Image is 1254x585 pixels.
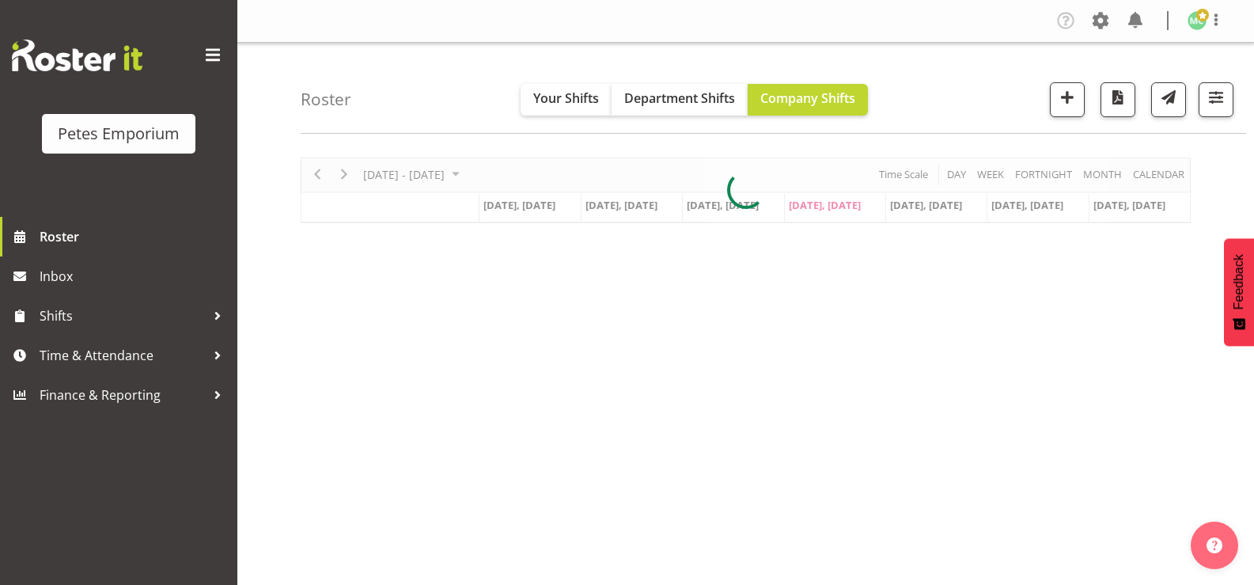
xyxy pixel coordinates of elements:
button: Filter Shifts [1199,82,1233,117]
span: Department Shifts [624,89,735,107]
img: melissa-cowen2635.jpg [1188,11,1207,30]
button: Department Shifts [612,84,748,116]
span: Your Shifts [533,89,599,107]
span: Roster [40,225,229,249]
div: Petes Emporium [58,122,180,146]
span: Feedback [1232,254,1246,310]
img: Rosterit website logo [12,40,142,71]
span: Shifts [40,304,206,328]
span: Inbox [40,264,229,288]
button: Send a list of all shifts for the selected filtered period to all rostered employees. [1151,82,1186,117]
button: Feedback - Show survey [1224,238,1254,346]
button: Add a new shift [1050,82,1085,117]
button: Your Shifts [521,84,612,116]
h4: Roster [301,90,351,108]
button: Company Shifts [748,84,868,116]
button: Download a PDF of the roster according to the set date range. [1101,82,1135,117]
span: Finance & Reporting [40,383,206,407]
img: help-xxl-2.png [1207,538,1222,553]
span: Time & Attendance [40,344,206,367]
span: Company Shifts [760,89,855,107]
